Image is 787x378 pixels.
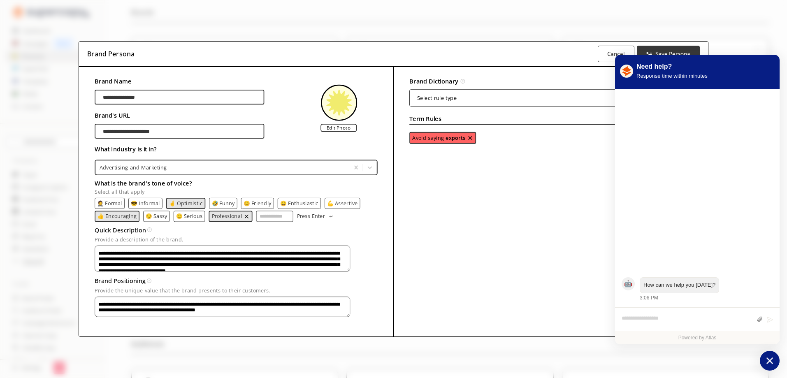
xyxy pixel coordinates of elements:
button: atlas-launcher [760,351,780,371]
div: Domaine [42,49,63,54]
div: 3:06 PM [640,294,658,301]
img: Press Enter [329,215,333,217]
img: RpLL3g7wRjKEG8sAkjyA_SC%20Logo.png [620,65,633,78]
div: atlas-message [622,277,773,301]
div: Need help? [636,62,708,72]
img: Tooltip Icon [147,278,151,283]
textarea: textarea-textarea [95,297,350,317]
div: atlas-message-bubble [640,277,719,293]
div: avoid-text-list [409,132,476,144]
button: Press Enter Press Enter [297,211,334,222]
div: atlas-message-author-avatar [622,277,635,290]
h3: Brand Persona [87,48,135,60]
textarea: textarea-textarea [95,246,350,271]
h2: What is the brand's tone of voice? [95,178,377,189]
button: 😊 Friendly [244,200,272,206]
p: Avoid saying [412,135,444,141]
div: Response time within minutes [636,72,708,80]
div: atlas-window [615,55,780,344]
img: tab_keywords_by_traffic_grey.svg [93,48,100,54]
b: exports [446,135,466,141]
div: atlas-message-text [643,281,715,290]
p: Provide the unique value that the brand presents to their customers. [95,288,377,293]
button: 💪 Assertive [327,200,358,206]
input: brand-persona-input-input [95,124,264,139]
button: 🤵 Formal [98,200,122,206]
img: Close [321,84,357,121]
p: Provide a description of the brand. [95,237,377,243]
h2: What Industry is it in? [95,143,377,154]
div: atlas-ticket [615,89,780,344]
a: Atlas [706,335,717,341]
button: 😎 Informal [131,200,160,206]
button: Attach files by clicking or dropping files here [757,316,763,323]
button: remove Professional [244,213,249,219]
div: Powered by [615,331,780,344]
img: website_grey.svg [13,21,20,28]
button: 😑 Serious [176,213,202,219]
h2: Term Rules [409,113,441,124]
h2: Brand's URL [95,110,264,121]
p: Select all that apply [95,189,377,195]
button: 😄 Enthusiastic [280,200,318,206]
h2: Brand Dictionary [409,76,458,87]
button: 🤣 Funny [212,200,235,206]
button: Save Persona [637,46,700,62]
img: tab_domain_overview_orange.svg [33,48,40,54]
img: logo_orange.svg [13,13,20,20]
h3: Brand Positioning [95,275,146,286]
label: Edit Photo [320,124,357,132]
button: Cancel [598,46,634,62]
img: Tooltip Icon [147,227,152,232]
div: Thursday, September 4, 3:06 PM [640,277,773,301]
p: Press Enter [297,213,325,219]
img: delete [244,213,249,219]
div: Select rule type [417,95,457,101]
input: tone-input [256,211,293,222]
button: 👍 Encouraging [98,213,137,219]
div: v 4.0.25 [23,13,40,20]
b: Cancel [607,50,625,58]
h2: Brand Name [95,76,264,87]
b: Save Persona [655,50,690,58]
button: 😏 Sassy [146,213,167,219]
button: 🤞 Optimistic [169,200,202,206]
h3: Quick Description [95,224,146,235]
input: brand-persona-input-input [95,90,264,104]
div: atlas-composer [622,312,773,327]
div: Mots-clés [102,49,126,54]
p: How can we help you [DATE]? [643,281,715,290]
img: Tooltip Icon [461,79,465,83]
img: delete [467,135,473,141]
div: Domaine: [URL] [21,21,61,28]
div: tone-text-list [95,198,377,222]
button: Professional [212,213,242,219]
